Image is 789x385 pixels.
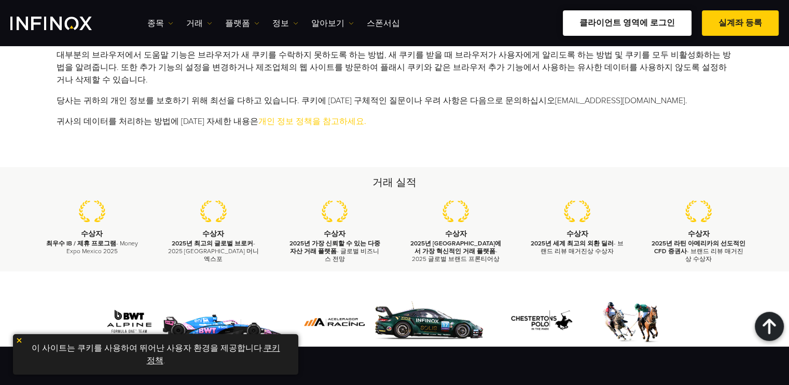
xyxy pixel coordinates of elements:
[566,229,588,238] strong: 수상자
[367,17,400,30] a: 스폰서십
[45,240,140,255] p: - Money Expo Mexico 2025
[272,17,298,30] a: 정보
[258,116,366,127] a: 개인 정보 정책을 참고하세요.
[702,10,779,36] a: 실계좌 등록
[445,229,467,238] strong: 수상자
[165,240,261,264] p: - 2025 [GEOGRAPHIC_DATA] 머니 엑스포
[202,229,224,238] strong: 수상자
[57,94,733,107] li: 당사는 귀하의 개인 정보를 보호하기 위해 최선을 다하고 있습니다. 쿠키에 [DATE] 구체적인 질문이나 우려 사항은 다음으로 문의하십시오 .
[410,240,501,255] strong: 2025년 [GEOGRAPHIC_DATA]에서 가장 혁신적인 거래 플랫폼
[652,240,745,255] strong: 2025년 라틴 아메리카의 선도적인 CFD 증권사
[57,49,733,86] li: 대부분의 브라우저에서 도움말 기능은 브라우저가 새 쿠키를 수락하지 못하도록 하는 방법, 새 쿠키를 받을 때 브라우저가 사용자에게 알리도록 하는 방법 및 쿠키를 모두 비활성화하...
[10,17,116,30] a: INFINOX Logo
[225,17,259,30] a: 플랫폼
[287,240,382,264] p: - 글로벌 비즈니스 전망
[530,240,625,255] p: - 브랜드 리뷰 매거진상 수상자
[531,240,614,247] strong: 2025년 세계 최고의 외환 딜러
[16,337,23,344] img: yellow close icon
[687,229,709,238] strong: 수상자
[408,240,504,264] p: - 2025 글로벌 브랜드 프론티어상
[32,175,758,190] h2: 거래 실적
[289,240,380,255] strong: 2025년 가장 신뢰할 수 있는 다중 자산 거래 플랫폼
[81,229,103,238] strong: 수상자
[46,240,116,247] strong: 최우수 IB / 제휴 프로그램
[563,10,691,36] a: 클라이언트 영역에 로그인
[186,17,212,30] a: 거래
[555,95,685,106] a: [EMAIL_ADDRESS][DOMAIN_NAME]
[324,229,345,238] strong: 수상자
[650,240,746,264] p: - 브랜드 리뷰 매거진상 수상자
[311,17,354,30] a: 알아보기
[172,240,253,247] strong: 2025년 최고의 글로벌 브로커
[18,339,293,369] p: 이 사이트는 쿠키를 사용하여 뛰어난 사용자 환경을 제공합니다. .
[57,115,733,128] li: 귀사의 데이터를 처리하는 방법에 [DATE] 자세한 내용은
[147,17,173,30] a: 종목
